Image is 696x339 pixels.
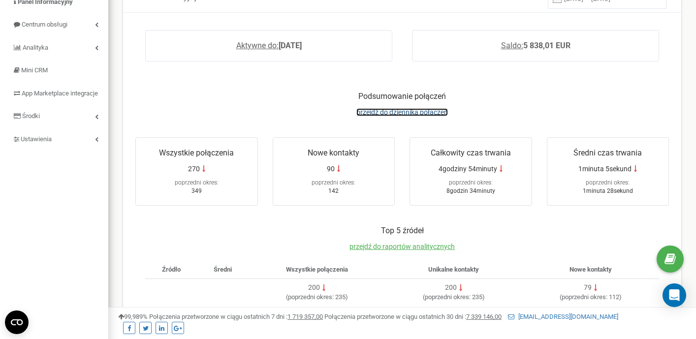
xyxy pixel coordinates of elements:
[22,21,67,28] span: Centrum obsługi
[191,187,202,194] span: 349
[21,66,48,74] span: Mini CRM
[149,313,323,320] span: Połączenia przetworzone w ciągu ostatnich 7 dni :
[445,283,457,293] div: 200
[423,293,485,301] span: ( 235 )
[663,283,686,307] div: Open Intercom Messenger
[358,92,446,101] span: Podsumowanie połączeń
[159,148,234,157] span: Wszystkie połączenia
[21,135,52,143] span: Ustawienia
[356,108,448,116] a: przejdź do dziennika połączeń
[288,293,334,301] span: poprzedni okres:
[188,164,200,174] span: 270
[175,179,219,186] span: poprzedni okres:
[286,293,348,301] span: ( 235 )
[349,243,455,250] a: przejdź do raportów analitycznych
[569,266,612,273] span: Nowe kontakty
[312,179,355,186] span: poprzedni okres:
[428,266,479,273] span: Unikalne kontakty
[584,283,592,293] div: 79
[308,283,320,293] div: 200
[501,41,523,50] span: Saldo:
[286,266,348,273] span: Wszystkie połączenia
[5,310,29,334] button: Open CMP widget
[328,187,339,194] span: 142
[431,148,511,157] span: Całkowity czas trwania
[23,44,48,51] span: Analityka
[425,293,471,301] span: poprzedni okres:
[560,293,622,301] span: ( 112 )
[324,313,502,320] span: Połączenia przetworzone w ciągu ostatnich 30 dni :
[214,266,232,273] span: Średni
[236,41,279,50] span: Aktywne do:
[308,148,359,157] span: Nowe kontakty
[118,313,148,320] span: 99,989%
[446,187,495,194] span: 8godzin 34minuty
[22,112,40,120] span: Środki
[466,313,502,320] u: 7 339 146,00
[22,90,98,97] span: App Marketplace integracje
[562,293,607,301] span: poprzedni okres:
[583,187,633,194] span: 1minuta 28sekund
[381,226,424,235] span: Top 5 źródeł
[586,179,630,186] span: poprzedni okres:
[508,313,618,320] a: [EMAIL_ADDRESS][DOMAIN_NAME]
[327,164,335,174] span: 90
[578,164,632,174] span: 1minuta 5sekund
[439,164,497,174] span: 4godziny 54minuty
[573,148,642,157] span: Średni czas trwania
[449,179,493,186] span: poprzedni okres:
[287,313,323,320] u: 1 719 357,00
[236,41,302,50] a: Aktywne do:[DATE]
[162,266,181,273] span: Źródło
[501,41,570,50] a: Saldo:5 838,01 EUR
